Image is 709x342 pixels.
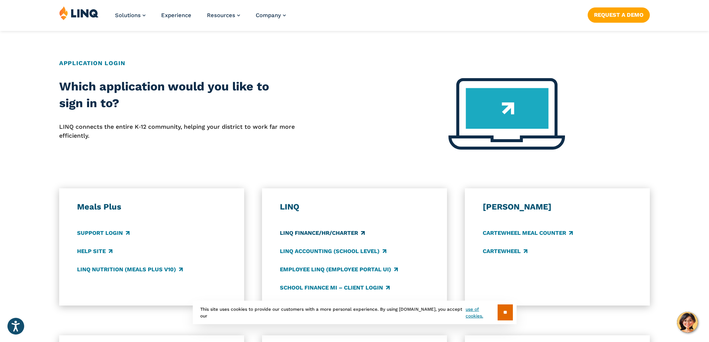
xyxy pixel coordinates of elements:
[161,12,191,19] a: Experience
[59,122,295,141] p: LINQ connects the entire K‑12 community, helping your district to work far more efficiently.
[280,265,398,274] a: Employee LINQ (Employee Portal UI)
[280,284,390,292] a: School Finance MI – Client Login
[207,12,235,19] span: Resources
[77,229,130,237] a: Support Login
[193,301,517,324] div: This site uses cookies to provide our customers with a more personal experience. By using [DOMAIN...
[59,59,650,68] h2: Application Login
[588,7,650,22] a: Request a Demo
[77,265,183,274] a: LINQ Nutrition (Meals Plus v10)
[466,306,497,319] a: use of cookies.
[59,6,99,20] img: LINQ | K‑12 Software
[483,229,573,237] a: CARTEWHEEL Meal Counter
[280,229,365,237] a: LINQ Finance/HR/Charter
[588,6,650,22] nav: Button Navigation
[115,12,141,19] span: Solutions
[280,202,429,212] h3: LINQ
[77,247,112,255] a: Help Site
[677,312,698,333] button: Hello, have a question? Let’s chat.
[59,78,295,112] h2: Which application would you like to sign in to?
[207,12,240,19] a: Resources
[483,247,527,255] a: CARTEWHEEL
[280,247,386,255] a: LINQ Accounting (school level)
[483,202,632,212] h3: [PERSON_NAME]
[115,6,286,31] nav: Primary Navigation
[256,12,281,19] span: Company
[77,202,227,212] h3: Meals Plus
[115,12,146,19] a: Solutions
[256,12,286,19] a: Company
